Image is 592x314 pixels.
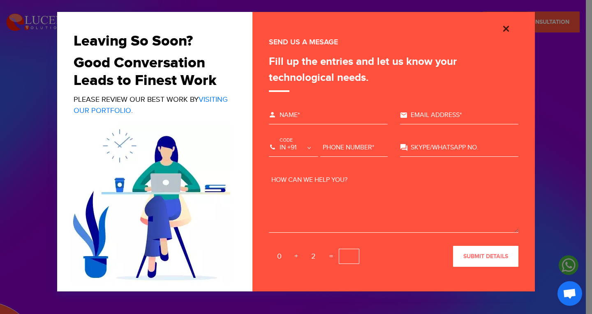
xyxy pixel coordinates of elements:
[463,253,508,260] span: submit details
[325,250,337,263] span: =
[557,281,582,306] div: Open chat
[74,95,228,115] a: Visiting Our Portfolio
[74,94,230,116] p: Please review our best work by .
[269,37,518,48] div: SEND US A MESAGE
[501,24,511,34] img: cross_icon.png
[453,246,518,267] button: submit details
[494,22,518,34] button: Close
[74,54,230,89] h2: Good Conversation Leads to Finest Work
[291,250,301,263] span: +
[74,32,230,50] h2: Leaving So Soon?
[269,54,518,92] div: Fill up the entries and let us know your technological needs.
